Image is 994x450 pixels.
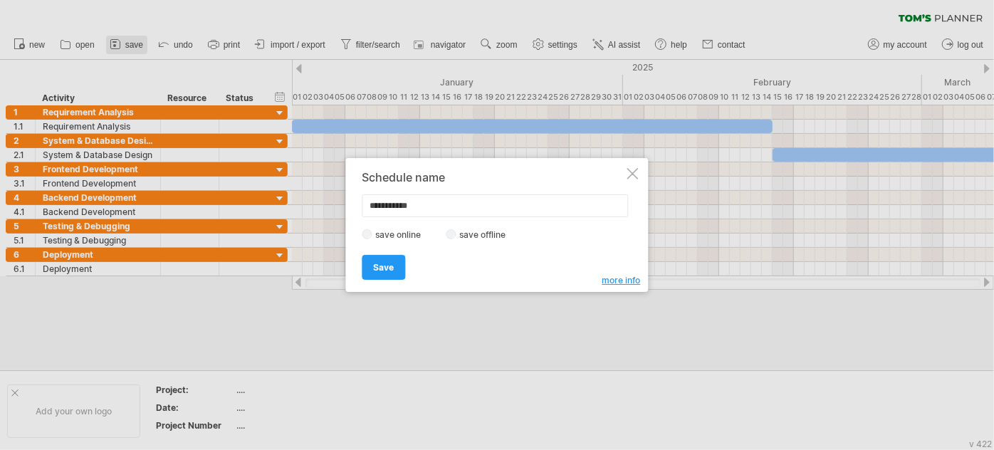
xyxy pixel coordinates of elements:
[362,255,406,280] a: Save
[372,229,434,240] label: save online
[456,229,518,240] label: save offline
[362,171,624,184] div: Schedule name
[602,275,641,286] span: more info
[374,262,394,273] span: Save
